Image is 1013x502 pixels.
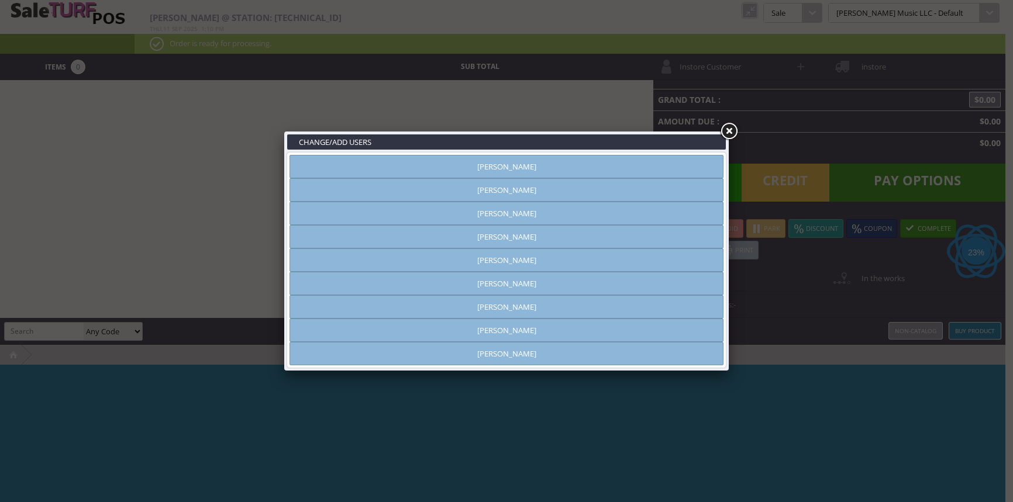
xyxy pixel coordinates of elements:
[287,134,726,150] h3: CHANGE/ADD USERS
[290,318,723,342] a: [PERSON_NAME]
[290,202,723,225] a: [PERSON_NAME]
[718,121,739,142] a: Close
[290,272,723,295] a: [PERSON_NAME]
[290,295,723,318] a: [PERSON_NAME]
[290,178,723,202] a: [PERSON_NAME]
[290,248,723,272] a: [PERSON_NAME]
[290,342,723,365] a: [PERSON_NAME]
[290,155,723,178] a: [PERSON_NAME]
[290,225,723,248] a: [PERSON_NAME]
